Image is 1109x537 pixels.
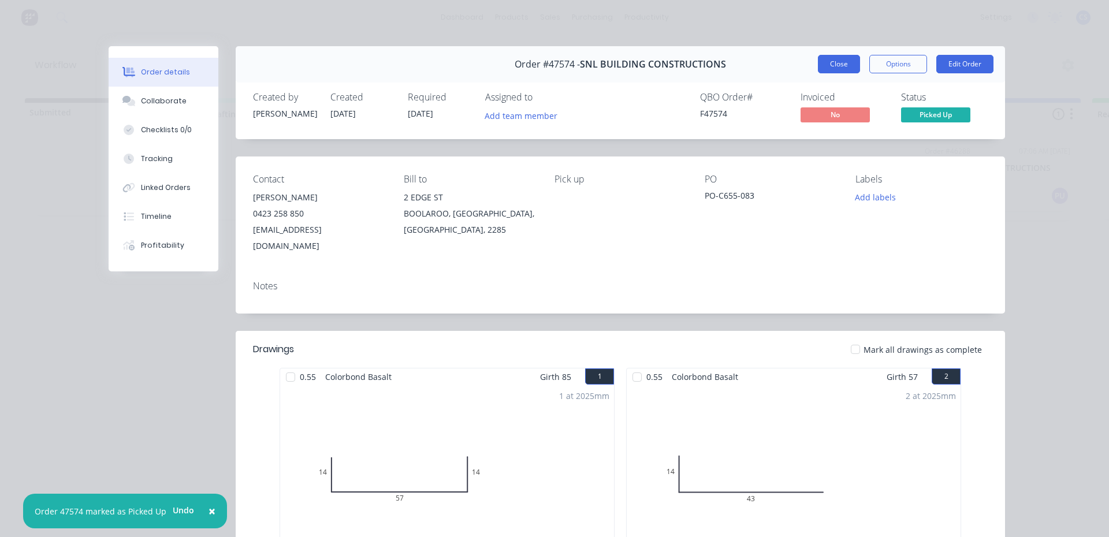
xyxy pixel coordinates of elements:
div: Linked Orders [141,182,191,193]
span: × [209,503,215,519]
span: [DATE] [408,108,433,119]
button: Tracking [109,144,218,173]
button: Order details [109,58,218,87]
button: Picked Up [901,107,970,125]
div: Drawings [253,342,294,356]
div: BOOLAROO, [GEOGRAPHIC_DATA], [GEOGRAPHIC_DATA], 2285 [404,206,536,238]
span: [DATE] [330,108,356,119]
div: Required [408,92,471,103]
div: 1 at 2025mm [559,390,609,402]
button: Close [197,497,227,525]
button: Close [818,55,860,73]
div: [PERSON_NAME]0423 258 850[EMAIL_ADDRESS][DOMAIN_NAME] [253,189,385,254]
button: Add team member [479,107,564,123]
div: Labels [855,174,988,185]
div: 0423 258 850 [253,206,385,222]
div: PO [705,174,837,185]
div: Assigned to [485,92,601,103]
div: Timeline [141,211,172,222]
div: Checklists 0/0 [141,125,192,135]
button: Collaborate [109,87,218,115]
button: Undo [166,501,200,519]
div: Profitability [141,240,184,251]
span: 0.55 [295,368,321,385]
span: Mark all drawings as complete [864,344,982,356]
button: Add team member [485,107,564,123]
div: Tracking [141,154,173,164]
button: 2 [932,368,961,385]
button: Options [869,55,927,73]
span: No [801,107,870,122]
button: Add labels [849,189,902,205]
button: Checklists 0/0 [109,115,218,144]
div: Order details [141,67,190,77]
div: F47574 [700,107,787,120]
button: Linked Orders [109,173,218,202]
div: QBO Order # [700,92,787,103]
button: Profitability [109,231,218,260]
div: [PERSON_NAME] [253,107,317,120]
div: Collaborate [141,96,187,106]
div: Created [330,92,394,103]
div: 2 at 2025mm [906,390,956,402]
div: [PERSON_NAME] [253,189,385,206]
div: Bill to [404,174,536,185]
div: Notes [253,281,988,292]
div: [EMAIL_ADDRESS][DOMAIN_NAME] [253,222,385,254]
div: Contact [253,174,385,185]
button: 1 [585,368,614,385]
button: Timeline [109,202,218,231]
div: Order 47574 marked as Picked Up [35,505,166,517]
span: Picked Up [901,107,970,122]
span: 0.55 [642,368,667,385]
div: PO-C655-083 [705,189,837,206]
span: Girth 57 [887,368,918,385]
div: Status [901,92,988,103]
span: SNL BUILDING CONSTRUCTIONS [580,59,726,70]
button: Edit Order [936,55,993,73]
div: 2 EDGE STBOOLAROO, [GEOGRAPHIC_DATA], [GEOGRAPHIC_DATA], 2285 [404,189,536,238]
div: Invoiced [801,92,887,103]
div: Created by [253,92,317,103]
span: Colorbond Basalt [667,368,743,385]
span: Girth 85 [540,368,571,385]
span: Order #47574 - [515,59,580,70]
div: Pick up [554,174,687,185]
div: 2 EDGE ST [404,189,536,206]
span: Colorbond Basalt [321,368,396,385]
